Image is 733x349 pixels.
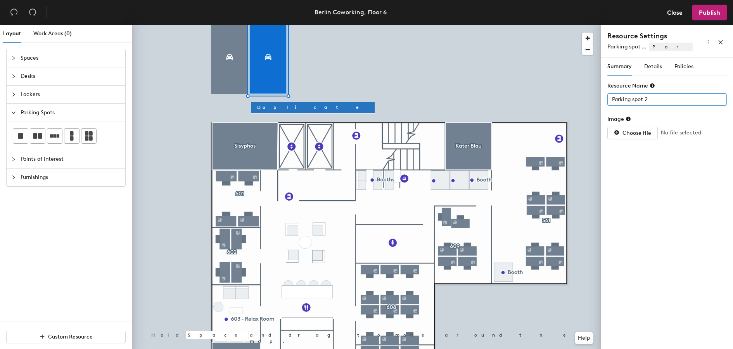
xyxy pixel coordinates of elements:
[33,30,72,37] span: Work Areas (0)
[674,63,693,70] span: Policies
[21,49,121,67] span: Spaces
[11,92,16,97] span: collapsed
[575,332,593,344] button: Help
[607,63,632,70] span: Summary
[607,31,693,41] h4: Resource Settings
[21,104,121,122] span: Parking Spots
[607,116,631,122] div: Image
[607,83,655,89] div: Resource Name
[6,5,22,20] button: Undo (⌘ + Z)
[607,43,646,50] span: Parking spot ...
[3,30,21,37] span: Layout
[692,5,727,20] button: Publish
[644,63,662,70] span: Details
[21,86,121,103] span: Lockers
[11,175,16,180] span: collapsed
[622,130,651,136] span: Choose file
[315,7,387,17] div: Berlin Coworking, Floor 6
[607,93,727,106] input: Unknown Parking Spots
[21,150,121,168] span: Points of Interest
[21,168,121,186] span: Furnishings
[251,102,375,113] button: Duplicate
[661,129,701,137] span: No file selected
[11,110,16,115] span: expanded
[48,334,93,340] span: Custom Resource
[660,5,689,20] button: Close
[25,5,40,20] button: Redo (⌘ + ⇧ + Z)
[6,331,126,343] button: Custom Resource
[705,40,711,45] span: more
[11,74,16,79] span: collapsed
[718,40,723,45] span: close
[607,127,658,139] button: Choose file
[667,9,683,16] span: Close
[11,56,16,60] span: collapsed
[257,104,368,111] span: Duplicate
[21,67,121,85] span: Desks
[699,9,720,16] span: Publish
[11,157,16,162] span: collapsed
[10,8,18,16] span: undo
